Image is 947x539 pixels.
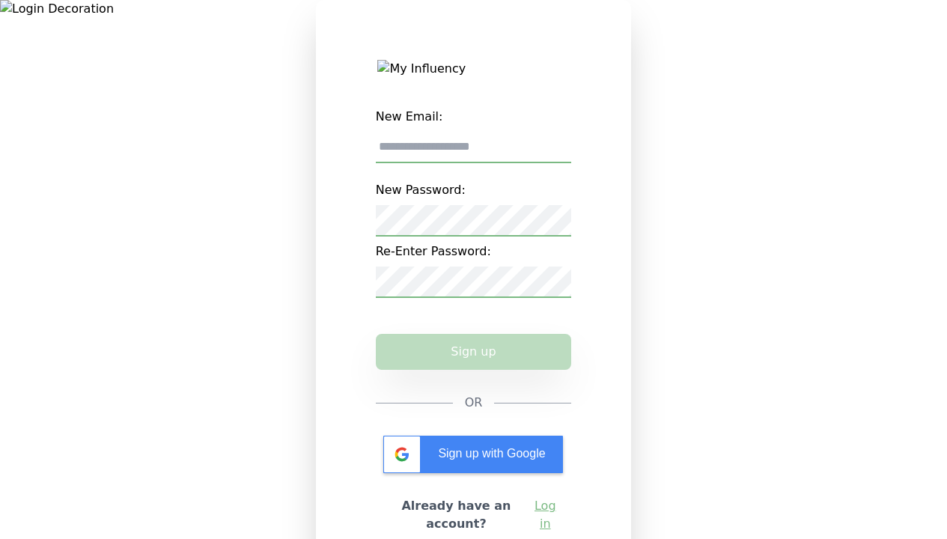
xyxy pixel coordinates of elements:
[465,394,483,412] span: OR
[376,102,572,132] label: New Email:
[376,334,572,370] button: Sign up
[376,175,572,205] label: New Password:
[376,237,572,267] label: Re-Enter Password:
[377,60,569,78] img: My Influency
[438,447,545,460] span: Sign up with Google
[531,497,559,533] a: Log in
[383,436,563,473] div: Sign up with Google
[388,497,526,533] h2: Already have an account?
